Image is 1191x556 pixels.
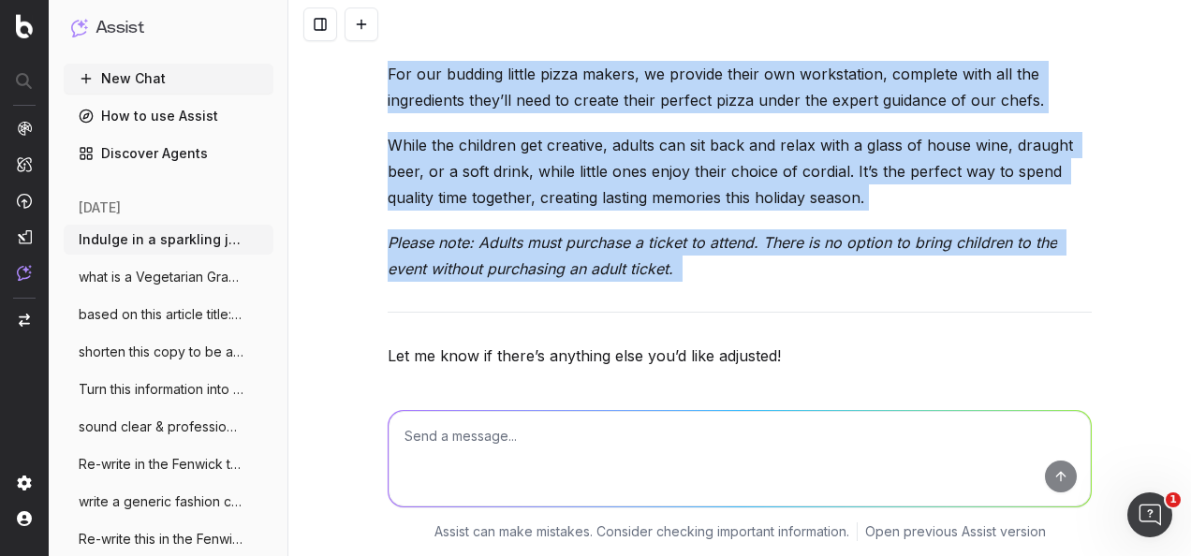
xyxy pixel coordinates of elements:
[79,455,243,474] span: Re-write in the Fenwick tone of voice: S
[17,476,32,490] img: Setting
[64,524,273,554] button: Re-write this in the Fenwick tone of voi
[64,64,273,94] button: New Chat
[17,265,32,281] img: Assist
[79,198,121,217] span: [DATE]
[96,15,144,41] h1: Assist
[17,511,32,526] img: My account
[17,229,32,244] img: Studio
[1127,492,1172,537] iframe: Intercom live chat
[79,268,243,286] span: what is a Vegetarian Graze Cup?
[865,522,1046,541] a: Open previous Assist version
[79,530,243,549] span: Re-write this in the Fenwick tone of voi
[64,300,273,329] button: based on this article title: 12 weekends
[79,492,243,511] span: write a generic fashion copy paragraph o
[434,522,849,541] p: Assist can make mistakes. Consider checking important information.
[17,121,32,136] img: Analytics
[64,262,273,292] button: what is a Vegetarian Graze Cup?
[79,380,243,399] span: Turn this information into event copy wr
[64,374,273,404] button: Turn this information into event copy wr
[64,449,273,479] button: Re-write in the Fenwick tone of voice: S
[17,193,32,209] img: Activation
[19,314,30,327] img: Switch project
[17,156,32,172] img: Intelligence
[64,139,273,168] a: Discover Agents
[71,15,266,41] button: Assist
[388,132,1092,211] p: While the children get creative, adults can sit back and relax with a glass of house wine, draugh...
[388,61,1092,113] p: For our budding little pizza makers, we provide their own workstation, complete with all the ingr...
[388,233,1062,278] em: Please note: Adults must purchase a ticket to attend. There is no option to bring children to the...
[79,417,243,436] span: sound clear & professional: Hi [PERSON_NAME],
[79,343,243,361] span: shorten this copy to be approriate for a
[64,487,273,517] button: write a generic fashion copy paragraph o
[64,101,273,131] a: How to use Assist
[388,343,1092,369] p: Let me know if there’s anything else you’d like adjusted!
[1166,492,1181,507] span: 1
[79,305,243,324] span: based on this article title: 12 weekends
[64,412,273,442] button: sound clear & professional: Hi [PERSON_NAME],
[64,337,273,367] button: shorten this copy to be approriate for a
[64,225,273,255] button: Indulge in a sparkling journey with Grem
[16,14,33,38] img: Botify logo
[79,230,243,249] span: Indulge in a sparkling journey with Grem
[71,19,88,37] img: Assist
